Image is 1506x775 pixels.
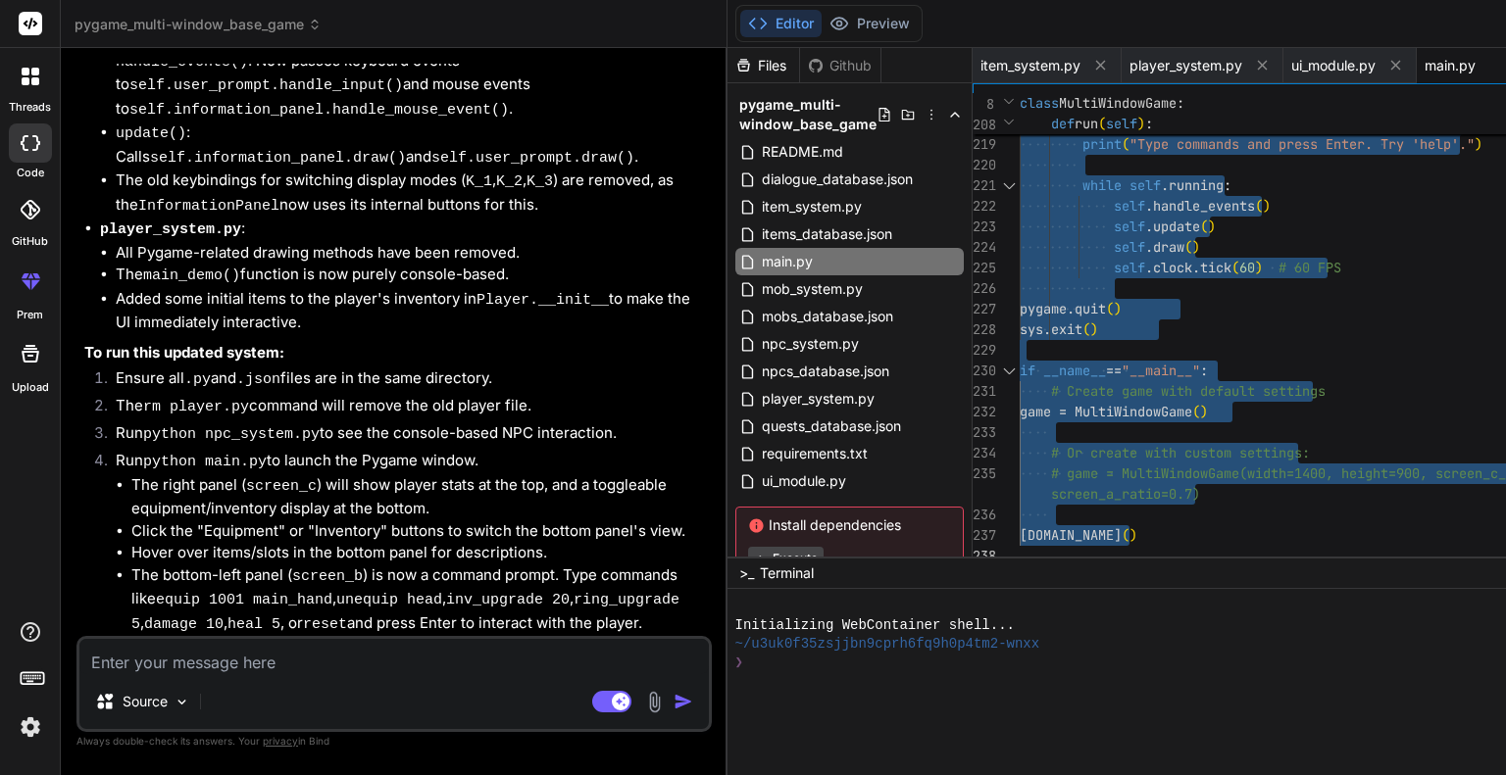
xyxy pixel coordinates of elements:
[1224,176,1231,194] span: :
[292,568,363,585] code: screen_b
[973,299,994,319] div: 227
[735,616,1015,635] span: Initializing WebContainer shell...
[822,10,918,37] button: Preview
[100,367,708,395] li: Ensure all and files are in the same directory.
[100,422,708,450] li: Run to see the console-based NPC interaction.
[1020,403,1192,420] span: game = MultiWindowGame
[1090,320,1098,338] span: )
[1177,94,1184,112] span: :
[9,99,51,116] label: threads
[236,371,280,388] code: .json
[131,592,679,633] code: ring_upgrade 5
[973,155,994,175] div: 220
[760,277,865,301] span: mob_system.py
[17,307,43,323] label: prem
[1255,197,1263,215] span: (
[227,616,280,633] code: heal 5
[973,115,994,135] span: 208
[996,175,1022,196] div: Click to collapse the range.
[303,616,347,633] code: reset
[76,732,712,751] p: Always double-check its answers. Your in Bind
[1255,259,1263,276] span: )
[1114,197,1145,215] span: self
[973,196,994,217] div: 222
[336,592,442,608] code: unequip head
[1279,259,1341,276] span: # 60 FPS
[973,381,994,402] div: 231
[973,402,994,422] div: 232
[143,267,240,284] code: main_demo()
[263,735,298,747] span: privacy
[1082,135,1122,153] span: print
[431,150,634,167] code: self.user_prompt.draw()
[748,515,951,535] span: Install dependencies
[973,94,994,115] span: 8
[739,95,877,134] span: pygame_multi-window_base_game
[116,170,708,218] li: The old keybindings for switching display modes ( , , ) are removed, as the now uses its internal...
[1051,382,1326,400] span: # Create game with default settings
[100,395,708,422] li: The command will remove the old player file.
[996,361,1022,381] div: Click to collapse the range.
[1051,115,1075,132] span: def
[760,332,861,356] span: npc_system.py
[116,125,186,142] code: update()
[1075,115,1098,132] span: run
[1231,259,1239,276] span: (
[973,443,994,463] div: 234
[1184,238,1192,256] span: (
[1145,259,1231,276] span: .clock.tick
[760,563,814,583] span: Terminal
[116,54,248,71] code: handle_events()
[760,195,864,218] span: item_system.py
[973,546,994,566] div: 238
[1122,135,1129,153] span: (
[116,264,708,288] li: The function is now purely console-based.
[973,340,994,361] div: 229
[760,222,894,246] span: items_database.json
[1020,362,1035,379] span: if
[75,15,322,34] span: pygame_multi-window_base_game
[973,237,994,258] div: 224
[973,505,994,525] div: 236
[1106,300,1114,317] span: (
[1114,259,1145,276] span: self
[100,221,241,238] code: player_system.py
[116,121,708,170] li: : Calls and .
[143,426,320,443] code: python npc_system.py
[760,360,891,383] span: npcs_database.json
[14,710,47,744] img: settings
[1475,135,1482,153] span: )
[1043,362,1106,379] span: __name__
[800,56,880,75] div: Github
[1200,218,1208,235] span: (
[129,77,403,94] code: self.user_prompt.handle_input()
[1122,526,1129,544] span: (
[496,173,523,190] code: K_2
[760,140,845,164] span: README.md
[760,442,870,465] span: requirements.txt
[1122,362,1200,379] span: "__main__"
[1098,115,1106,132] span: (
[973,463,994,484] div: 235
[116,288,708,334] li: Added some initial items to the player's inventory in to make the UI immediately interactive.
[1425,56,1476,75] span: main.py
[17,165,44,181] label: code
[1051,464,1443,482] span: # game = MultiWindowGame(width=1400, height=900, s
[116,50,708,122] li: : Now passes keyboard events to and mouse events to .
[1208,218,1216,235] span: )
[1051,444,1310,461] span: # Or create with custom settings:
[1059,94,1177,112] span: MultiWindowGame
[973,258,994,278] div: 225
[1145,238,1184,256] span: .draw
[735,654,745,672] span: ❯
[1263,197,1271,215] span: )
[973,319,994,340] div: 228
[1020,526,1122,544] span: [DOMAIN_NAME]
[143,399,249,415] code: rm player.py
[1200,403,1208,420] span: )
[1114,218,1145,235] span: self
[1082,176,1122,194] span: while
[1192,403,1200,420] span: (
[1106,362,1122,379] span: ==
[1114,238,1145,256] span: self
